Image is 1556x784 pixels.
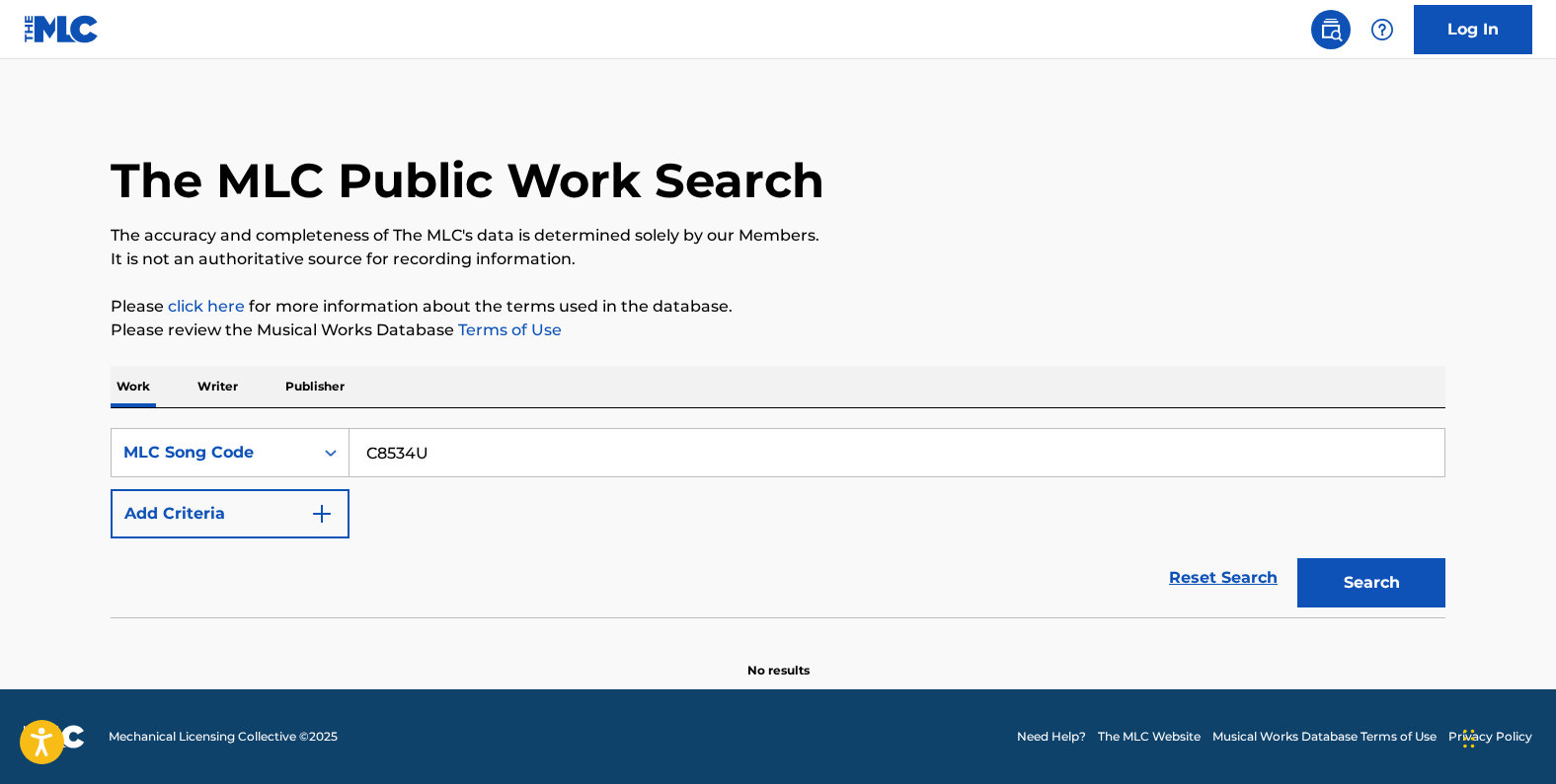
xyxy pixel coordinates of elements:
a: Need Help? [1017,728,1086,746]
form: Search Form [111,428,1445,617]
img: 9d2ae6d4665cec9f34b9.svg [310,502,334,526]
img: MLC Logo [24,15,100,43]
button: Search [1297,558,1445,607]
a: Privacy Policy [1448,728,1532,746]
img: search [1319,18,1343,41]
p: Writer [192,366,244,407]
img: help [1370,18,1394,41]
span: Mechanical Licensing Collective © 2025 [109,728,338,746]
p: The accuracy and completeness of The MLC's data is determined solely by our Members. [111,224,1445,248]
a: Log In [1414,5,1532,54]
p: Work [111,366,156,407]
div: MLC Song Code [123,441,301,464]
img: logo [24,725,85,748]
iframe: Chat Widget [1457,689,1556,784]
a: Reset Search [1159,556,1287,600]
h1: The MLC Public Work Search [111,151,824,210]
p: Please review the Musical Works Database [111,319,1445,342]
p: Publisher [279,366,350,407]
a: The MLC Website [1098,728,1201,746]
p: It is not an authoritative source for recording information. [111,248,1445,271]
p: Please for more information about the terms used in the database. [111,295,1445,319]
div: Drag [1463,709,1475,768]
div: Help [1362,10,1402,49]
a: Musical Works Database Terms of Use [1212,728,1437,746]
p: No results [747,638,810,679]
a: Terms of Use [454,321,562,339]
a: Public Search [1311,10,1351,49]
a: click here [168,297,245,316]
button: Add Criteria [111,489,350,538]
